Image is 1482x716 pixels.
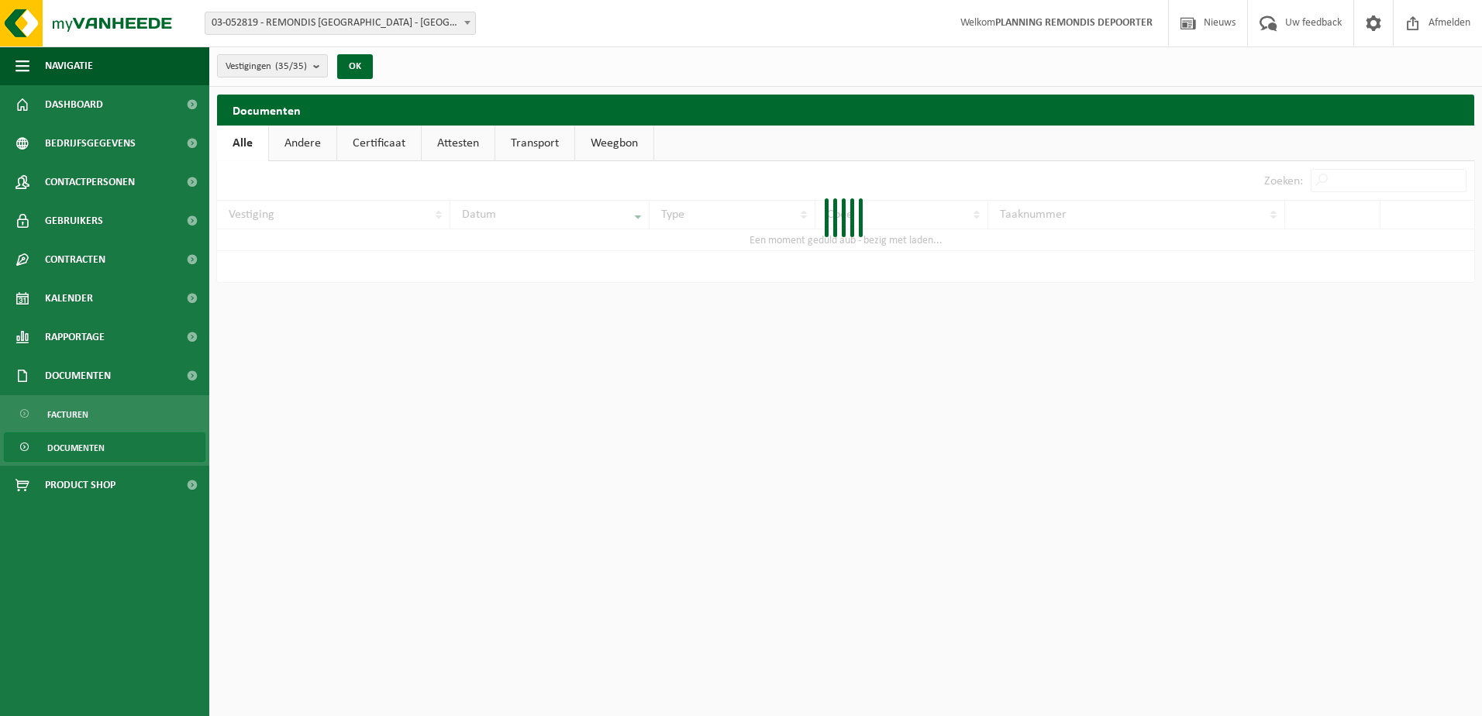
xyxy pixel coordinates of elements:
[45,356,111,395] span: Documenten
[45,124,136,163] span: Bedrijfsgegevens
[269,126,336,161] a: Andere
[495,126,574,161] a: Transport
[45,279,93,318] span: Kalender
[422,126,495,161] a: Attesten
[45,46,93,85] span: Navigatie
[45,201,103,240] span: Gebruikers
[47,433,105,463] span: Documenten
[226,55,307,78] span: Vestigingen
[47,400,88,429] span: Facturen
[4,432,205,462] a: Documenten
[205,12,475,34] span: 03-052819 - REMONDIS WEST-VLAANDEREN - OOSTENDE
[45,85,103,124] span: Dashboard
[4,399,205,429] a: Facturen
[205,12,476,35] span: 03-052819 - REMONDIS WEST-VLAANDEREN - OOSTENDE
[217,95,1474,125] h2: Documenten
[217,126,268,161] a: Alle
[45,318,105,356] span: Rapportage
[45,240,105,279] span: Contracten
[337,54,373,79] button: OK
[575,126,653,161] a: Weegbon
[45,466,115,504] span: Product Shop
[275,61,307,71] count: (35/35)
[995,17,1153,29] strong: PLANNING REMONDIS DEPOORTER
[45,163,135,201] span: Contactpersonen
[337,126,421,161] a: Certificaat
[217,54,328,77] button: Vestigingen(35/35)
